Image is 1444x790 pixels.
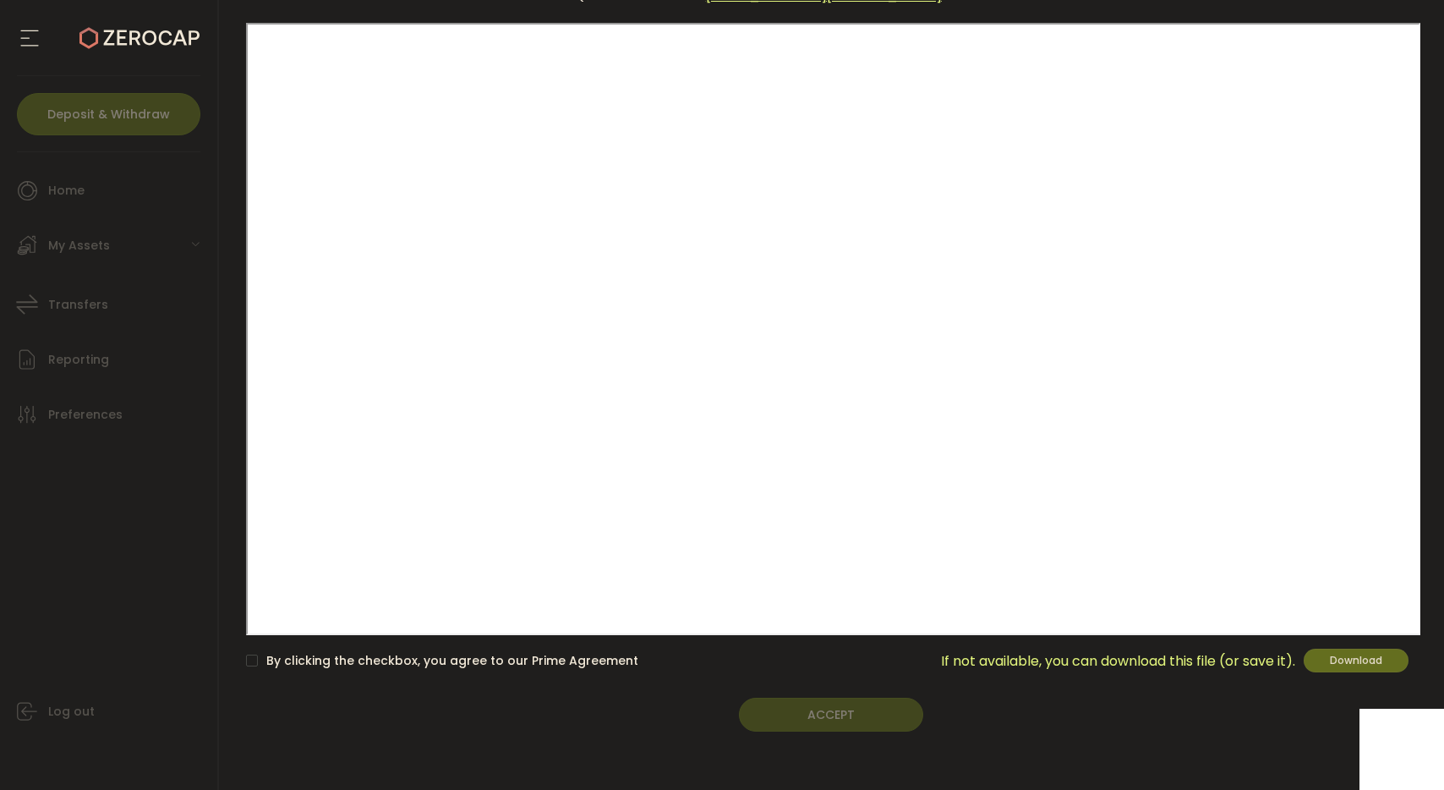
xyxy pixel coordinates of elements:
[941,650,1295,672] span: If not available, you can download this file (or save it).
[48,403,123,427] span: Preferences
[48,178,85,203] span: Home
[807,706,855,723] span: ACCEPT
[739,698,923,732] button: ACCEPT
[1359,709,1444,790] iframe: Chat Widget
[48,293,108,317] span: Transfers
[47,108,170,120] span: Deposit & Withdraw
[48,233,110,258] span: My Assets
[1304,649,1408,672] button: Download
[48,348,109,372] span: Reporting
[1330,653,1382,667] span: Download
[48,699,95,724] span: Log out
[258,653,638,669] span: By clicking the checkbox, you agree to our Prime Agreement
[17,93,200,135] button: Deposit & Withdraw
